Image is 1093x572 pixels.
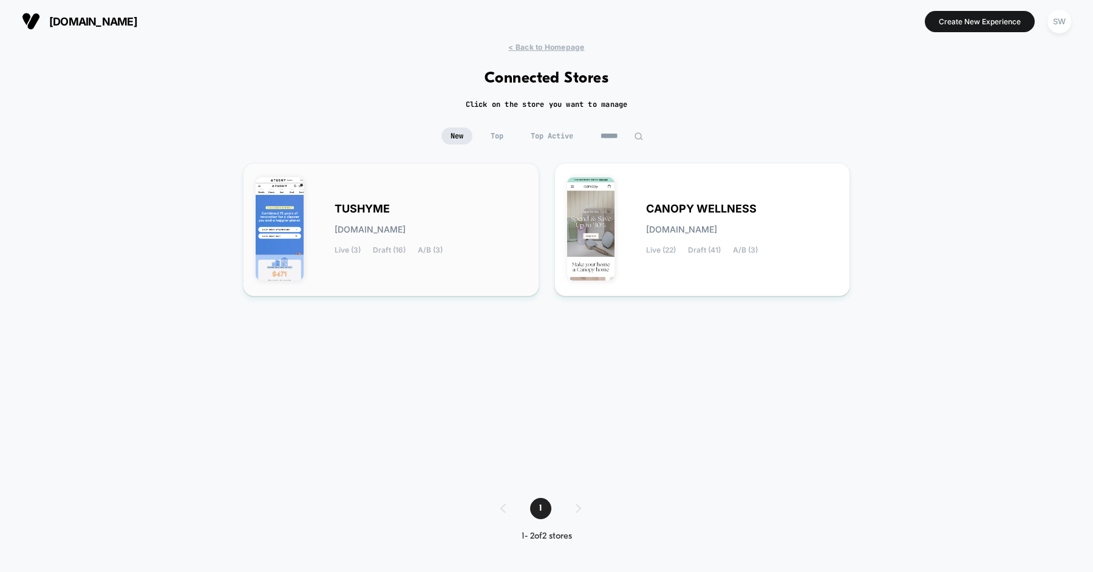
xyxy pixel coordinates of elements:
[335,205,390,213] span: TUSHYME
[49,15,137,28] span: [DOMAIN_NAME]
[508,43,584,52] span: < Back to Homepage
[18,12,141,31] button: [DOMAIN_NAME]
[634,132,643,141] img: edit
[335,246,361,254] span: Live (3)
[482,128,512,145] span: Top
[522,128,582,145] span: Top Active
[646,246,676,254] span: Live (22)
[335,225,406,234] span: [DOMAIN_NAME]
[1044,9,1075,34] button: SW
[1047,10,1071,33] div: SW
[441,128,472,145] span: New
[418,246,443,254] span: A/B (3)
[646,205,757,213] span: CANOPY WELLNESS
[733,246,758,254] span: A/B (3)
[373,246,406,254] span: Draft (16)
[646,225,717,234] span: [DOMAIN_NAME]
[530,498,551,519] span: 1
[488,531,605,542] div: 1 - 2 of 2 stores
[688,246,721,254] span: Draft (41)
[567,177,615,281] img: CANOPY_WELLNESS
[485,70,609,87] h1: Connected Stores
[22,12,40,30] img: Visually logo
[466,100,628,109] h2: Click on the store you want to manage
[925,11,1035,32] button: Create New Experience
[256,177,304,281] img: TUSHYME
